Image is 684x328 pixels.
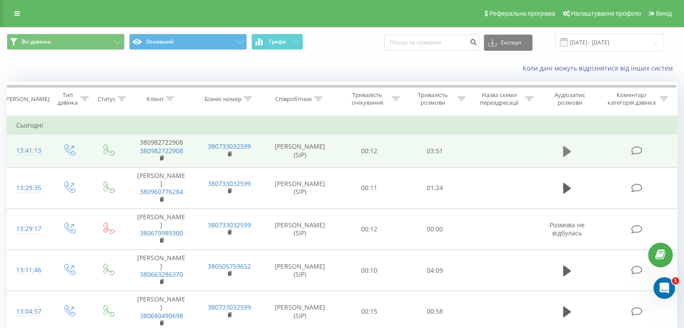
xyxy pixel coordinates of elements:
[402,167,467,208] td: 01:24
[147,95,164,103] div: Клієнт
[402,134,467,168] td: 03:51
[489,10,555,17] span: Реферальна програма
[98,95,116,103] div: Статус
[205,95,241,103] div: Бізнес номер
[337,167,402,208] td: 00:11
[605,91,657,106] div: Коментар/категорія дзвінка
[208,179,251,188] a: 380733032599
[402,208,467,250] td: 00:00
[550,221,585,237] span: Розмова не відбулась
[57,91,78,106] div: Тип дзвінка
[523,64,677,72] a: Коли дані можуть відрізнятися вiд інших систем
[544,91,596,106] div: Аудіозапис розмови
[264,167,337,208] td: [PERSON_NAME] (SIP)
[16,262,40,279] div: 13:11:46
[127,250,195,291] td: [PERSON_NAME]
[410,91,455,106] div: Тривалість розмови
[208,142,251,151] a: 380733032599
[140,229,183,237] a: 380679989300
[4,95,49,103] div: [PERSON_NAME]
[140,270,183,279] a: 380663286370
[208,221,251,229] a: 380733032599
[402,250,467,291] td: 04:09
[251,34,303,50] button: Графік
[208,262,251,270] a: 380505759652
[337,208,402,250] td: 00:12
[571,10,641,17] span: Налаштування профілю
[127,167,195,208] td: [PERSON_NAME]
[16,179,40,197] div: 13:29:35
[22,38,51,45] span: Всі дзвінки
[476,91,523,106] div: Назва схеми переадресації
[129,34,247,50] button: Основний
[208,303,251,311] a: 380733032599
[384,35,479,51] input: Пошук за номером
[16,303,40,320] div: 13:04:57
[16,220,40,238] div: 13:29:17
[127,208,195,250] td: [PERSON_NAME]
[16,142,40,160] div: 13:41:13
[337,250,402,291] td: 00:10
[140,311,183,320] a: 380680490698
[337,134,402,168] td: 00:12
[275,95,312,103] div: Співробітник
[140,146,183,155] a: 380982722908
[672,277,679,284] span: 1
[653,277,675,299] iframe: Intercom live chat
[269,39,286,45] span: Графік
[264,134,337,168] td: [PERSON_NAME] (SIP)
[484,35,532,51] button: Експорт
[264,250,337,291] td: [PERSON_NAME] (SIP)
[264,208,337,250] td: [PERSON_NAME] (SIP)
[656,10,672,17] span: Вихід
[7,34,125,50] button: Всі дзвінки
[140,187,183,196] a: 380960776284
[345,91,390,106] div: Тривалість очікування
[7,116,677,134] td: Сьогодні
[127,134,195,168] td: 380982722908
